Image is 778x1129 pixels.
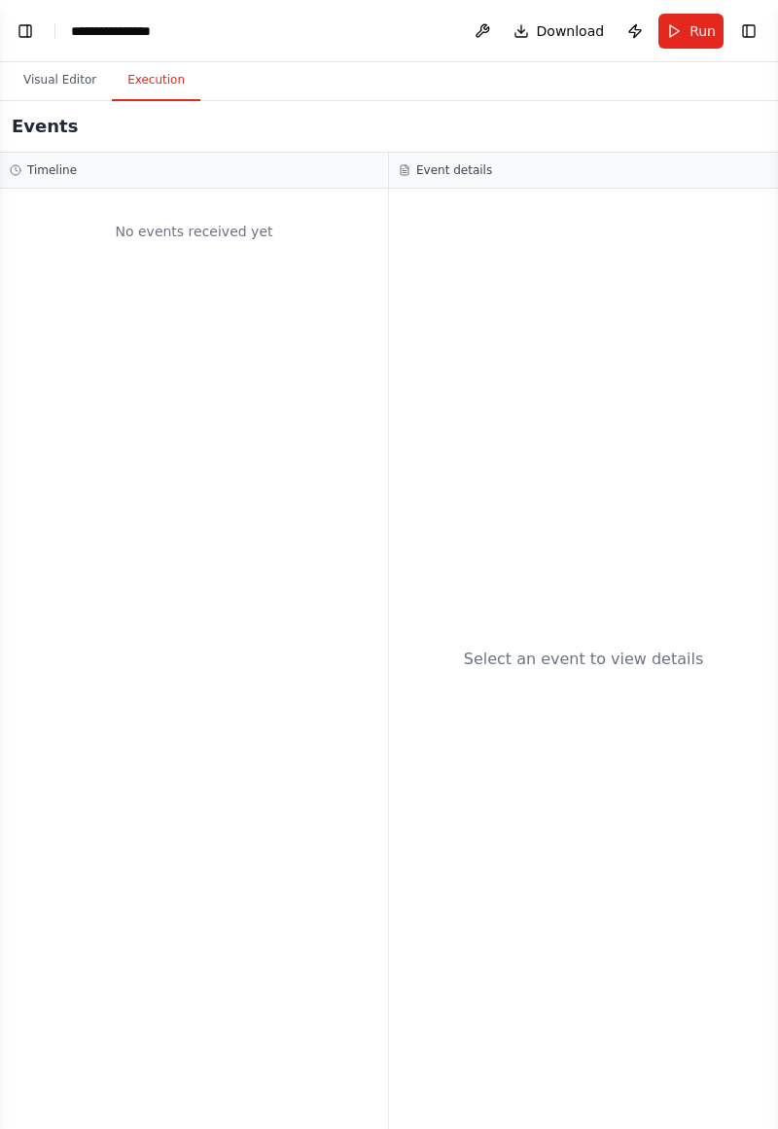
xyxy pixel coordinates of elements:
[12,18,39,45] button: Show left sidebar
[537,21,605,41] span: Download
[658,14,724,49] button: Run
[690,21,716,41] span: Run
[27,162,77,178] h3: Timeline
[10,198,378,265] div: No events received yet
[464,648,704,671] div: Select an event to view details
[12,113,78,140] h2: Events
[416,162,492,178] h3: Event details
[8,60,112,101] button: Visual Editor
[112,60,200,101] button: Execution
[735,18,762,45] button: Show right sidebar
[71,21,165,41] nav: breadcrumb
[506,14,613,49] button: Download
